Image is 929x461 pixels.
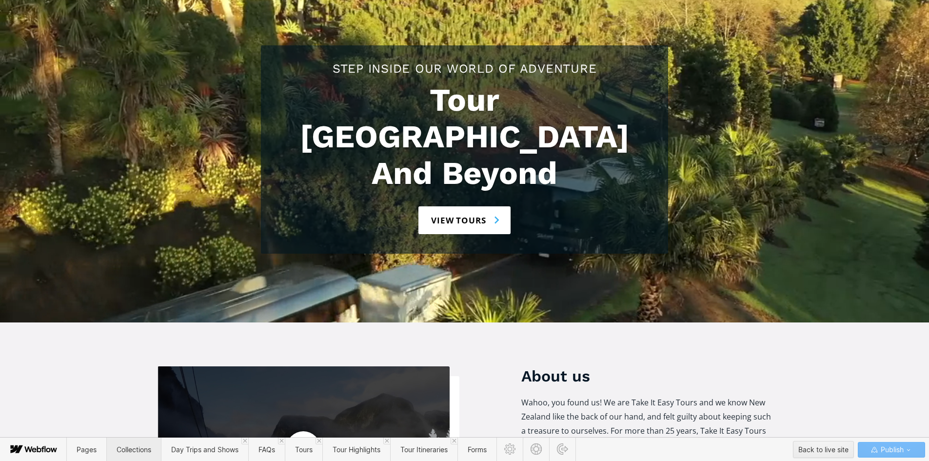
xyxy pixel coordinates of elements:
[117,445,151,454] span: Collections
[521,366,771,386] h3: About us
[418,206,511,234] a: View tours
[278,438,285,444] a: Close 'FAQs' tab
[451,438,457,444] a: Close 'Tour Itineraries' tab
[468,445,487,454] span: Forms
[241,438,248,444] a: Close 'Day Trips and Shows' tab
[793,441,854,458] button: Back to live site
[271,82,658,192] h1: Tour [GEOGRAPHIC_DATA] And Beyond
[295,445,313,454] span: Tours
[271,60,658,77] h2: Step Inside Our World Of Adventure
[316,438,322,444] a: Close 'Tours' tab
[879,442,904,457] span: Publish
[171,445,238,454] span: Day Trips and Shows
[77,445,97,454] span: Pages
[258,445,275,454] span: FAQs
[400,445,448,454] span: Tour Itineraries
[383,438,390,444] a: Close 'Tour Highlights' tab
[798,442,849,457] div: Back to live site
[333,445,380,454] span: Tour Highlights
[858,442,925,458] button: Publish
